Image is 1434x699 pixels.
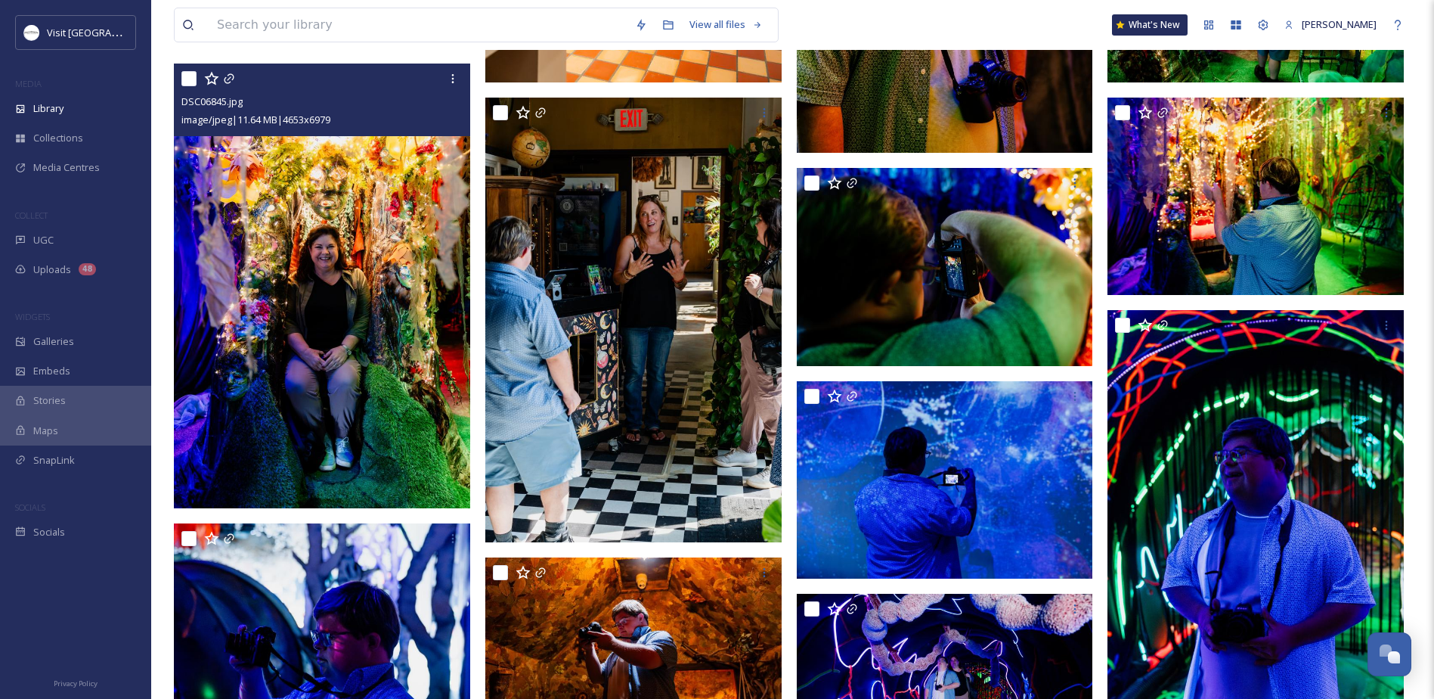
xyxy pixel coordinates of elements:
a: View all files [682,10,770,39]
a: [PERSON_NAME] [1277,10,1384,39]
span: DSC06845.jpg [181,95,243,108]
span: COLLECT [15,210,48,221]
span: Privacy Policy [54,679,98,688]
img: Circle%20Logo.png [24,25,39,40]
span: Galleries [33,334,74,349]
span: Collections [33,131,83,145]
span: Uploads [33,263,71,277]
img: DSC06838.jpg [797,168,1093,366]
button: Open Chat [1367,632,1411,676]
span: WIDGETS [15,311,50,322]
span: [PERSON_NAME] [1302,17,1377,31]
span: Visit [GEOGRAPHIC_DATA] [47,25,164,39]
img: DSC06815.jpg [1107,98,1404,296]
span: Stories [33,393,66,408]
img: DSC06925.jpg [797,381,1093,579]
span: SnapLink [33,453,75,468]
input: Search your library [209,8,627,42]
span: image/jpeg | 11.64 MB | 4653 x 6979 [181,113,330,126]
div: 48 [79,263,96,275]
img: DSC06845.jpg [174,63,470,508]
a: What's New [1112,14,1188,36]
a: Privacy Policy [54,673,98,691]
span: Embeds [33,364,70,378]
span: SOCIALS [15,502,45,513]
span: MEDIA [15,78,42,89]
span: Media Centres [33,160,100,175]
span: Library [33,101,63,116]
span: UGC [33,233,54,247]
img: DSC06777.jpg [485,98,782,542]
span: Socials [33,525,65,539]
span: Maps [33,424,58,438]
